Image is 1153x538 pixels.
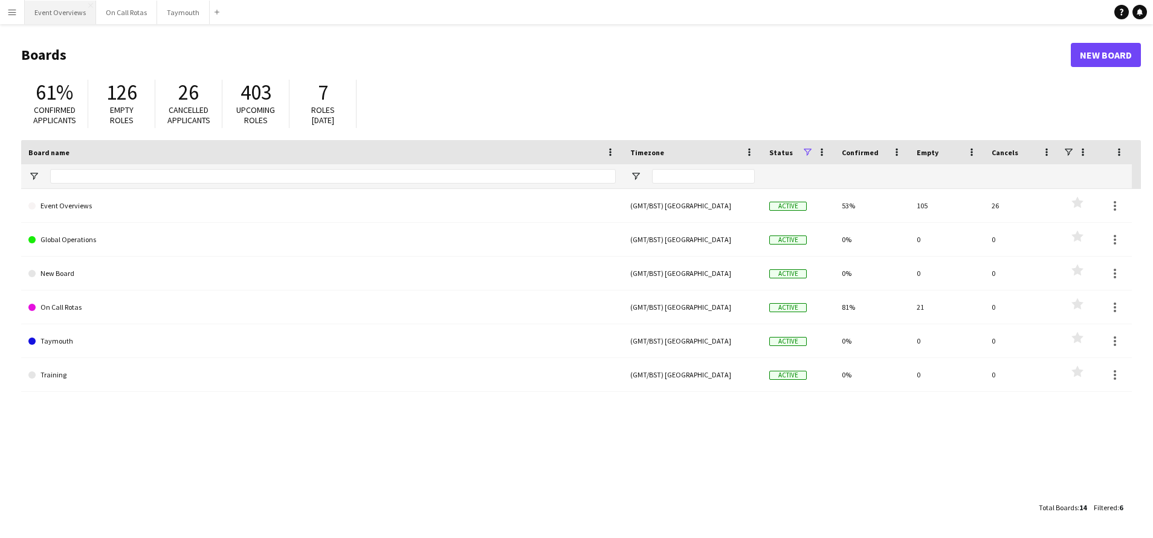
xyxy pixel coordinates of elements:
[835,290,909,324] div: 81%
[28,257,616,290] a: New Board
[96,1,157,24] button: On Call Rotas
[157,1,210,24] button: Taymouth
[984,358,1059,391] div: 0
[28,324,616,358] a: Taymouth
[28,148,69,157] span: Board name
[835,223,909,256] div: 0%
[1039,503,1077,512] span: Total Boards
[842,148,879,157] span: Confirmed
[769,202,807,211] span: Active
[835,358,909,391] div: 0%
[909,189,984,222] div: 105
[318,79,328,106] span: 7
[835,189,909,222] div: 53%
[1071,43,1141,67] a: New Board
[652,169,755,184] input: Timezone Filter Input
[909,223,984,256] div: 0
[909,358,984,391] div: 0
[984,324,1059,357] div: 0
[106,79,137,106] span: 126
[769,269,807,278] span: Active
[769,371,807,380] span: Active
[28,171,39,182] button: Open Filter Menu
[984,223,1059,256] div: 0
[28,223,616,257] a: Global Operations
[241,79,271,106] span: 403
[909,324,984,357] div: 0
[769,148,793,157] span: Status
[33,104,76,126] span: Confirmed applicants
[25,1,96,24] button: Event Overviews
[311,104,335,126] span: Roles [DATE]
[835,324,909,357] div: 0%
[1039,496,1087,519] div: :
[769,337,807,346] span: Active
[1094,503,1117,512] span: Filtered
[623,358,762,391] div: (GMT/BST) [GEOGRAPHIC_DATA]
[909,257,984,290] div: 0
[1079,503,1087,512] span: 14
[623,290,762,324] div: (GMT/BST) [GEOGRAPHIC_DATA]
[769,303,807,312] span: Active
[1094,496,1123,519] div: :
[984,290,1059,324] div: 0
[50,169,616,184] input: Board name Filter Input
[769,235,807,245] span: Active
[630,171,641,182] button: Open Filter Menu
[1119,503,1123,512] span: 6
[236,104,275,126] span: Upcoming roles
[21,46,1071,64] h1: Boards
[28,189,616,223] a: Event Overviews
[992,148,1018,157] span: Cancels
[984,257,1059,290] div: 0
[28,358,616,392] a: Training
[623,189,762,222] div: (GMT/BST) [GEOGRAPHIC_DATA]
[623,324,762,357] div: (GMT/BST) [GEOGRAPHIC_DATA]
[623,223,762,256] div: (GMT/BST) [GEOGRAPHIC_DATA]
[630,148,664,157] span: Timezone
[623,257,762,290] div: (GMT/BST) [GEOGRAPHIC_DATA]
[178,79,199,106] span: 26
[917,148,938,157] span: Empty
[28,290,616,324] a: On Call Rotas
[167,104,210,126] span: Cancelled applicants
[110,104,134,126] span: Empty roles
[909,290,984,324] div: 21
[36,79,73,106] span: 61%
[835,257,909,290] div: 0%
[984,189,1059,222] div: 26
